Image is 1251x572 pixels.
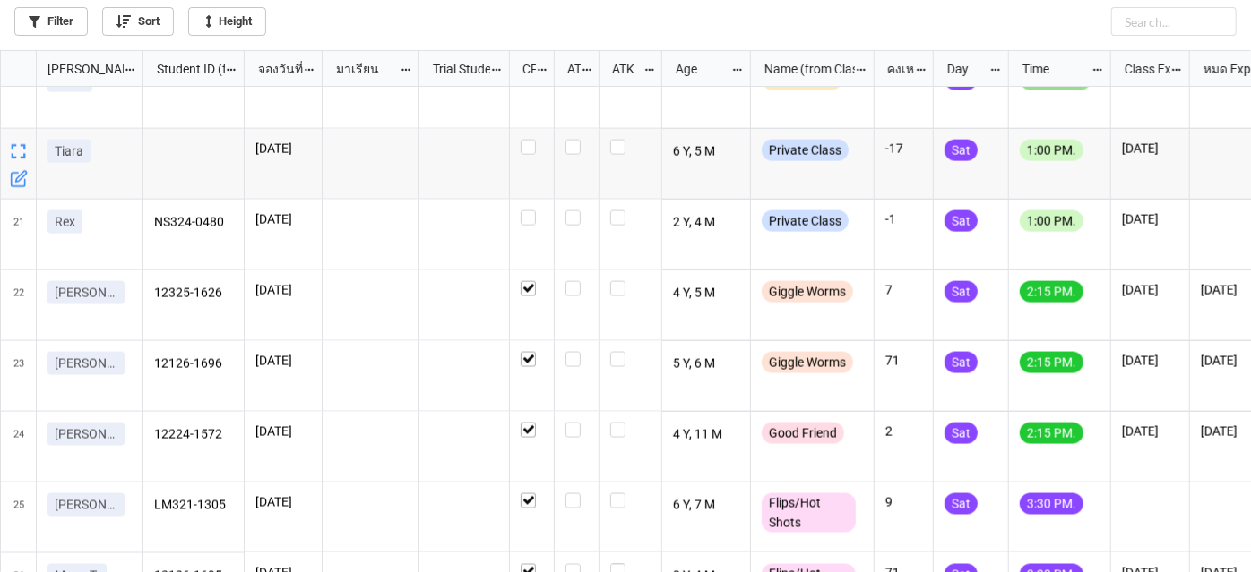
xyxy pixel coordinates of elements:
[762,140,849,161] div: Private Class
[1020,352,1083,373] div: 2:15 PM.
[13,412,24,482] span: 24
[673,210,740,235] p: 2 Y, 4 M
[255,210,311,228] p: [DATE]
[37,59,124,79] div: [PERSON_NAME] Name
[945,423,978,444] div: Sat
[13,341,24,411] span: 23
[13,482,24,552] span: 25
[13,270,24,340] span: 22
[1020,281,1083,303] div: 2:15 PM.
[673,140,740,165] p: 6 Y, 5 M
[14,7,88,36] a: Filter
[936,59,990,79] div: Day
[1012,59,1091,79] div: Time
[154,281,234,306] p: 12325-1626
[1122,352,1178,370] p: [DATE]
[945,210,978,232] div: Sat
[876,59,914,79] div: คงเหลือ (from Nick Name)
[247,59,304,79] div: จองวันที่
[762,352,853,373] div: Giggle Worms
[154,210,234,235] p: NS324-0480
[255,140,311,158] p: [DATE]
[255,423,311,440] p: [DATE]
[885,140,922,158] p: -17
[1111,7,1237,36] input: Search...
[601,59,643,79] div: ATK
[325,59,400,79] div: มาเรียน
[885,493,922,511] p: 9
[55,213,75,231] p: Rex
[13,58,24,128] span: 19
[1122,140,1178,158] p: [DATE]
[762,210,849,232] div: Private Class
[762,281,853,303] div: Giggle Worms
[55,142,83,160] p: Tiara
[1020,210,1083,232] div: 1:00 PM.
[673,281,740,306] p: 4 Y, 5 M
[55,354,117,372] p: [PERSON_NAME]
[1020,423,1083,444] div: 2:15 PM.
[673,423,740,448] p: 4 Y, 11 M
[1020,140,1083,161] div: 1:00 PM.
[885,210,922,228] p: -1
[102,7,174,36] a: Sort
[55,284,117,302] p: [PERSON_NAME]
[255,352,311,370] p: [DATE]
[1122,281,1178,299] p: [DATE]
[188,7,266,36] a: Height
[945,140,978,161] div: Sat
[556,59,582,79] div: ATT
[1122,423,1178,440] p: [DATE]
[13,200,24,269] span: 21
[255,493,311,511] p: [DATE]
[885,423,922,440] p: 2
[673,352,740,377] p: 5 Y, 6 M
[1,51,143,87] div: grid
[665,59,731,79] div: Age
[154,423,234,448] p: 12224-1572
[1020,493,1083,515] div: 3:30 PM.
[885,281,922,299] p: 7
[55,496,117,514] p: [PERSON_NAME]
[154,352,234,377] p: 12126-1696
[754,59,855,79] div: Name (from Class)
[762,493,856,533] div: Flips/Hot Shots
[1122,210,1178,228] p: [DATE]
[512,59,537,79] div: CF
[422,59,490,79] div: Trial Student
[255,281,311,299] p: [DATE]
[762,423,844,444] div: Good Friend
[885,352,922,370] p: 71
[673,493,740,518] p: 6 Y, 7 M
[55,425,117,443] p: [PERSON_NAME]
[146,59,225,79] div: Student ID (from [PERSON_NAME] Name)
[945,493,978,515] div: Sat
[154,493,234,518] p: LM321-1305
[945,352,978,373] div: Sat
[1114,59,1171,79] div: Class Expiration
[945,281,978,303] div: Sat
